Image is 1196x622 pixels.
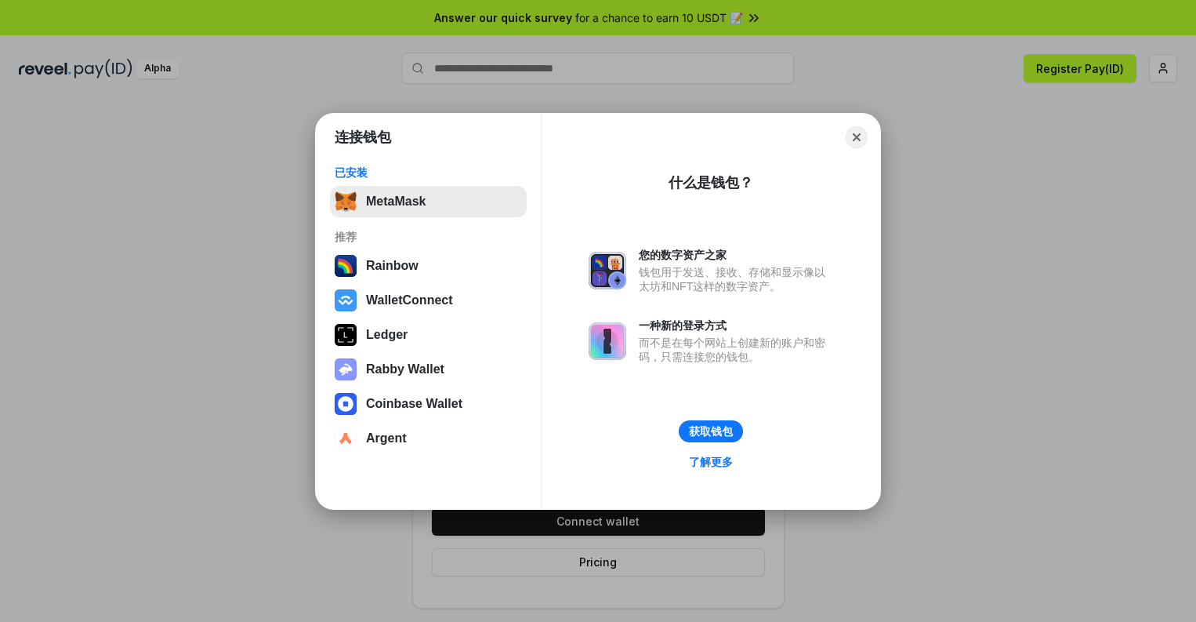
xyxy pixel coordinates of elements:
div: 了解更多 [689,455,733,469]
button: Rainbow [330,250,527,282]
button: 获取钱包 [679,420,743,442]
button: Rabby Wallet [330,354,527,385]
div: 什么是钱包？ [669,173,753,192]
div: 推荐 [335,230,522,244]
button: Coinbase Wallet [330,388,527,420]
div: MetaMask [366,195,426,209]
div: WalletConnect [366,293,453,307]
img: svg+xml,%3Csvg%20width%3D%2228%22%20height%3D%2228%22%20viewBox%3D%220%200%2028%2028%22%20fill%3D... [335,427,357,449]
button: Close [846,126,868,148]
button: Ledger [330,319,527,351]
div: 获取钱包 [689,424,733,438]
div: Argent [366,431,407,446]
img: svg+xml,%3Csvg%20xmlns%3D%22http%3A%2F%2Fwww.w3.org%2F2000%2Fsvg%22%20width%3D%2228%22%20height%3... [335,324,357,346]
img: svg+xml,%3Csvg%20xmlns%3D%22http%3A%2F%2Fwww.w3.org%2F2000%2Fsvg%22%20fill%3D%22none%22%20viewBox... [589,252,626,289]
img: svg+xml,%3Csvg%20width%3D%2228%22%20height%3D%2228%22%20viewBox%3D%220%200%2028%2028%22%20fill%3D... [335,289,357,311]
div: 而不是在每个网站上创建新的账户和密码，只需连接您的钱包。 [639,336,833,364]
img: svg+xml,%3Csvg%20width%3D%2228%22%20height%3D%2228%22%20viewBox%3D%220%200%2028%2028%22%20fill%3D... [335,393,357,415]
button: Argent [330,423,527,454]
img: svg+xml,%3Csvg%20xmlns%3D%22http%3A%2F%2Fwww.w3.org%2F2000%2Fsvg%22%20fill%3D%22none%22%20viewBox... [589,322,626,360]
img: svg+xml,%3Csvg%20width%3D%22120%22%20height%3D%22120%22%20viewBox%3D%220%200%20120%20120%22%20fil... [335,255,357,277]
div: 您的数字资产之家 [639,248,833,262]
div: 一种新的登录方式 [639,318,833,333]
div: Coinbase Wallet [366,397,462,411]
div: 已安装 [335,166,522,180]
img: svg+xml,%3Csvg%20fill%3D%22none%22%20height%3D%2233%22%20viewBox%3D%220%200%2035%2033%22%20width%... [335,191,357,213]
button: MetaMask [330,186,527,217]
img: svg+xml,%3Csvg%20xmlns%3D%22http%3A%2F%2Fwww.w3.org%2F2000%2Fsvg%22%20fill%3D%22none%22%20viewBox... [335,358,357,380]
div: Ledger [366,328,408,342]
a: 了解更多 [680,452,742,472]
h1: 连接钱包 [335,128,391,147]
div: Rainbow [366,259,419,273]
div: Rabby Wallet [366,362,444,376]
div: 钱包用于发送、接收、存储和显示像以太坊和NFT这样的数字资产。 [639,265,833,293]
button: WalletConnect [330,285,527,316]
